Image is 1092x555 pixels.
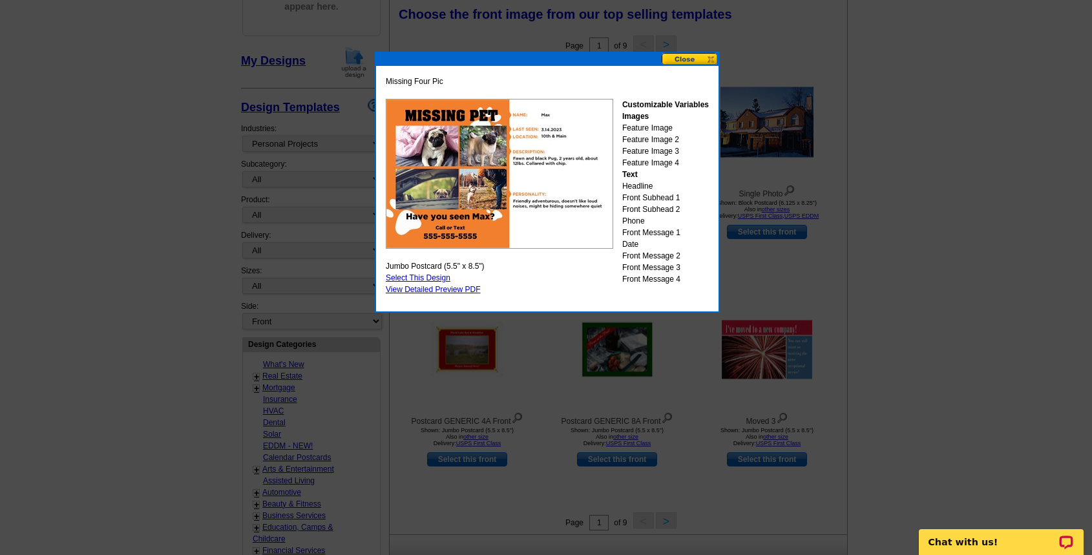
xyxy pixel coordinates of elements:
[622,112,649,121] strong: Images
[386,260,485,272] span: Jumbo Postcard (5.5" x 8.5")
[622,170,638,179] strong: Text
[386,285,481,294] a: View Detailed Preview PDF
[386,99,613,249] img: GENPFF_MissingFourPic_ALL.jpg
[386,76,443,87] span: Missing Four Pic
[622,99,709,285] div: Feature Image Feature Image 2 Feature Image 3 Feature Image 4 Headline Front Subhead 1 Front Subh...
[386,273,450,282] a: Select This Design
[622,100,709,109] strong: Customizable Variables
[910,514,1092,555] iframe: LiveChat chat widget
